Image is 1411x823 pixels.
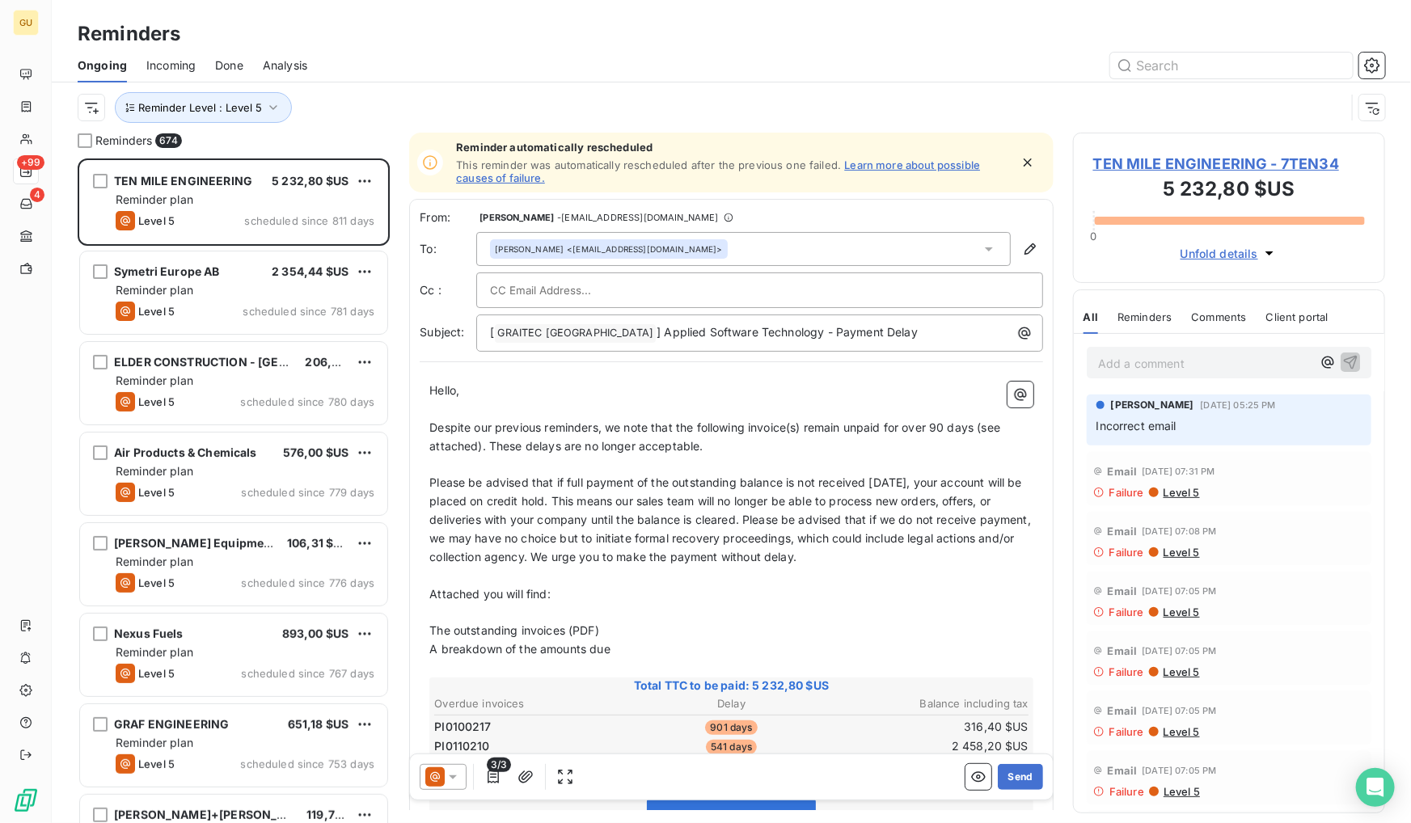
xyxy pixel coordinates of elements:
span: [PERSON_NAME] Equipment [114,536,275,550]
span: [DATE] 05:25 PM [1201,400,1276,410]
span: Level 5 [138,214,175,227]
span: Level 5 [1162,486,1200,499]
span: Failure [1109,606,1144,618]
span: Attached you will find: [429,587,550,601]
span: 5 232,80 $US [272,174,349,188]
span: scheduled since 781 days [243,305,374,318]
span: Email [1108,644,1138,657]
td: 2 458,20 $US [832,737,1029,755]
span: Reminder plan [116,736,193,749]
span: TEN MILE ENGINEERING - 7TEN34 [1093,153,1365,175]
span: [ [490,325,494,339]
span: Level 5 [1162,665,1200,678]
span: 651,18 $US [288,717,349,731]
td: 316,40 $US [832,718,1029,736]
span: Nexus Fuels [114,627,184,640]
span: [PERSON_NAME] [495,243,564,255]
button: Send [998,764,1042,790]
span: Email [1108,465,1138,478]
span: scheduled since 780 days [240,395,374,408]
span: Level 5 [138,667,175,680]
span: 2 354,44 $US [272,264,349,278]
div: Open Intercom Messenger [1356,768,1395,807]
span: Level 5 [138,576,175,589]
div: <[EMAIL_ADDRESS][DOMAIN_NAME]> [495,243,722,255]
span: Failure [1109,725,1144,738]
span: 206,01 $US [305,355,370,369]
span: Reminder plan [116,464,193,478]
span: A breakdown of the amounts due [429,642,610,656]
span: [DATE] 07:31 PM [1143,466,1215,476]
span: 119,79 $US [306,808,368,821]
span: Client portal [1266,310,1329,323]
span: Symetri Europe AB [114,264,220,278]
button: Unfold details [1176,244,1282,263]
span: Reminder plan [116,283,193,297]
h3: 5 232,80 $US [1093,175,1365,207]
span: Incorrect email [1096,419,1177,433]
span: Please be advised that if full payment of the outstanding balance is not received [DATE], your ac... [429,475,1034,563]
span: Reminder Level : Level 5 [138,101,262,114]
span: Reminders [1117,310,1172,323]
span: scheduled since 776 days [241,576,374,589]
th: Overdue invoices [433,695,631,712]
span: 106,31 $US [287,536,349,550]
span: Level 5 [138,395,175,408]
span: scheduled since 779 days [241,486,374,499]
span: TEN MILE ENGINEERING [114,174,252,188]
input: Search [1110,53,1353,78]
span: [DATE] 07:05 PM [1143,646,1217,656]
span: Hello, [429,383,459,397]
span: Reminder plan [116,192,193,206]
span: 901 days [705,720,757,735]
span: - [EMAIL_ADDRESS][DOMAIN_NAME] [557,213,718,222]
span: [DATE] 07:05 PM [1143,586,1217,596]
span: Level 5 [1162,785,1200,798]
span: Level 5 [138,486,175,499]
span: Failure [1109,785,1144,798]
span: scheduled since 811 days [244,214,374,227]
label: Cc : [420,282,476,298]
span: Air Products & Chemicals [114,445,257,459]
span: The outstanding invoices (PDF) [429,623,599,637]
label: To: [420,241,476,257]
span: [DATE] 07:08 PM [1143,526,1217,536]
span: Unfold details [1181,245,1258,262]
span: Email [1108,585,1138,597]
span: 0 [1091,230,1097,243]
span: ELDER CONSTRUCTION - [GEOGRAPHIC_DATA] [114,355,378,369]
span: Email [1108,525,1138,538]
div: grid [78,158,390,823]
span: This reminder was automatically rescheduled after the previous one failed. [456,158,841,171]
span: Done [215,57,243,74]
span: Incoming [146,57,196,74]
span: Email [1108,764,1138,777]
span: [PERSON_NAME] [1111,398,1194,412]
h3: Reminders [78,19,180,49]
span: Failure [1109,665,1144,678]
div: GU [13,10,39,36]
span: Level 5 [1162,606,1200,618]
span: 4 [30,188,44,202]
span: [PERSON_NAME]+[PERSON_NAME] studio, llc [114,808,375,821]
span: Reminder plan [116,555,193,568]
a: Learn more about possible causes of failure. [456,158,980,184]
span: Level 5 [1162,725,1200,738]
span: 3/3 [487,758,511,772]
span: Level 5 [138,758,175,770]
span: Subject: [420,325,464,339]
span: Email [1108,704,1138,717]
span: 576,00 $US [283,445,349,459]
span: 541 days [706,740,757,754]
span: Failure [1109,486,1144,499]
span: [PERSON_NAME] [479,213,554,222]
span: 893,00 $US [282,627,349,640]
span: 674 [155,133,181,148]
img: Logo LeanPay [13,787,39,813]
span: scheduled since 767 days [241,667,374,680]
span: Level 5 [138,305,175,318]
span: [DATE] 07:05 PM [1143,706,1217,715]
input: CC Email Address... [490,278,664,302]
span: GRAITEC [GEOGRAPHIC_DATA] [495,324,656,343]
span: scheduled since 753 days [240,758,374,770]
